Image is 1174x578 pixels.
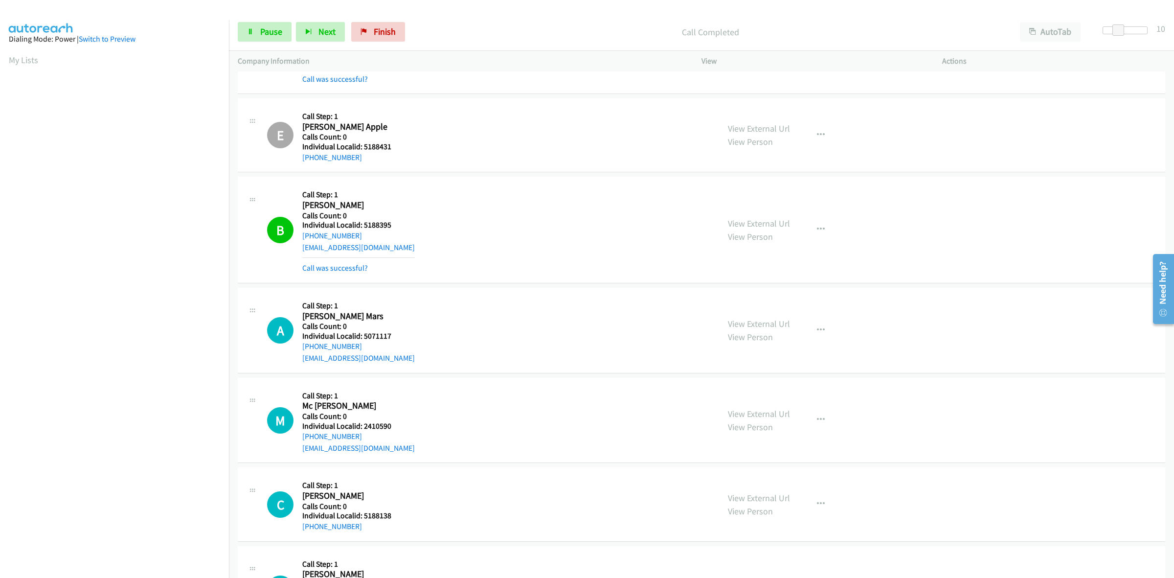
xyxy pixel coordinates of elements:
h1: B [267,217,293,243]
a: [PHONE_NUMBER] [302,522,362,531]
h5: Individual Localid: 5188431 [302,142,406,152]
a: View Person [728,331,773,343]
h2: [PERSON_NAME] [302,200,406,211]
h2: [PERSON_NAME] Apple [302,121,406,133]
a: Call was successful? [302,263,368,273]
h5: Call Step: 1 [302,190,415,200]
a: Pause [238,22,292,42]
h5: Calls Count: 0 [302,502,406,511]
a: [EMAIL_ADDRESS][DOMAIN_NAME] [302,443,415,453]
h5: Call Step: 1 [302,112,406,121]
h5: Call Step: 1 [302,391,415,401]
span: Next [318,26,336,37]
h5: Call Step: 1 [302,481,406,490]
h2: Mc [PERSON_NAME] [302,400,406,412]
h2: [PERSON_NAME] Mars [302,311,406,322]
h5: Call Step: 1 [302,301,415,311]
a: View Person [728,136,773,147]
h1: M [267,407,293,434]
a: View External Url [728,492,790,504]
span: Finish [374,26,396,37]
a: [EMAIL_ADDRESS][DOMAIN_NAME] [302,243,415,252]
a: [PHONE_NUMBER] [302,342,362,351]
iframe: Resource Center [1146,250,1174,328]
h5: Individual Localid: 2410590 [302,421,415,431]
h5: Individual Localid: 5188395 [302,220,415,230]
h5: Calls Count: 0 [302,211,415,221]
h5: Calls Count: 0 [302,132,406,142]
iframe: Dialpad [9,75,229,540]
a: Call was successful? [302,74,368,84]
h1: A [267,317,293,344]
a: View External Url [728,218,790,229]
span: Pause [260,26,282,37]
a: View External Url [728,408,790,419]
button: AutoTab [1020,22,1081,42]
a: [PHONE_NUMBER] [302,153,362,162]
a: Switch to Preview [79,34,135,44]
p: Company Information [238,55,684,67]
p: Call Completed [418,25,1002,39]
div: Dialing Mode: Power | [9,33,220,45]
a: View Person [728,506,773,517]
a: [PHONE_NUMBER] [302,231,362,240]
h5: Individual Localid: 5071117 [302,331,415,341]
h5: Call Step: 1 [302,559,415,569]
h5: Individual Localid: 5188138 [302,511,406,521]
a: View Person [728,421,773,433]
h5: Calls Count: 0 [302,412,415,421]
a: View Person [728,231,773,242]
a: View External Url [728,123,790,134]
div: 10 [1156,22,1165,35]
h2: [PERSON_NAME] [302,490,406,502]
div: The call is yet to be attempted [267,491,293,518]
a: [PHONE_NUMBER] [302,432,362,441]
div: The call is yet to be attempted [267,407,293,434]
a: [EMAIL_ADDRESS][DOMAIN_NAME] [302,353,415,363]
button: Next [296,22,345,42]
h1: C [267,491,293,518]
p: View [701,55,925,67]
h5: Calls Count: 0 [302,322,415,331]
p: Actions [942,55,1165,67]
a: View External Url [728,318,790,329]
h1: E [267,122,293,148]
a: My Lists [9,54,38,66]
a: Finish [351,22,405,42]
